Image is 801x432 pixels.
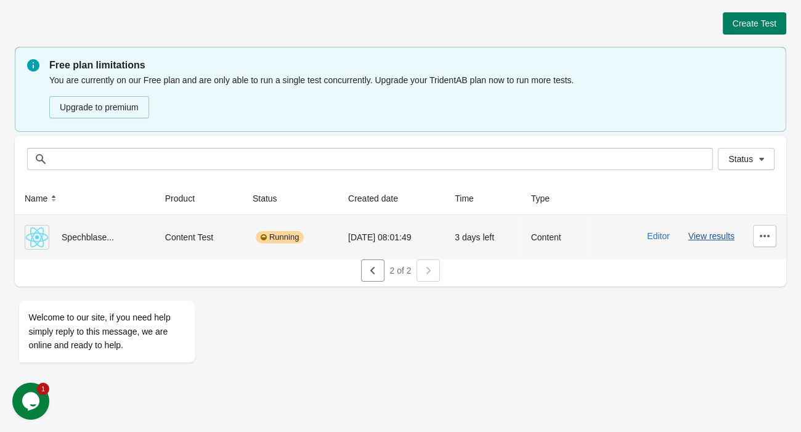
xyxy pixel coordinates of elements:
[20,187,65,210] button: Name
[450,187,491,210] button: Time
[647,231,670,241] button: Editor
[531,225,577,250] div: Content
[688,231,734,241] button: View results
[348,225,435,250] div: [DATE] 08:01:49
[718,148,775,170] button: Status
[248,187,295,210] button: Status
[256,231,304,243] div: Running
[49,96,149,118] button: Upgrade to premium
[12,189,234,377] iframe: chat widget
[12,383,52,420] iframe: chat widget
[389,266,411,275] span: 2 of 2
[160,187,212,210] button: Product
[723,12,786,35] button: Create Test
[343,187,415,210] button: Created date
[728,154,753,164] span: Status
[49,58,774,73] p: Free plan limitations
[49,73,774,120] div: You are currently on our Free plan and are only able to run a single test concurrently. Upgrade y...
[455,225,511,250] div: 3 days left
[733,18,776,28] span: Create Test
[526,187,567,210] button: Type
